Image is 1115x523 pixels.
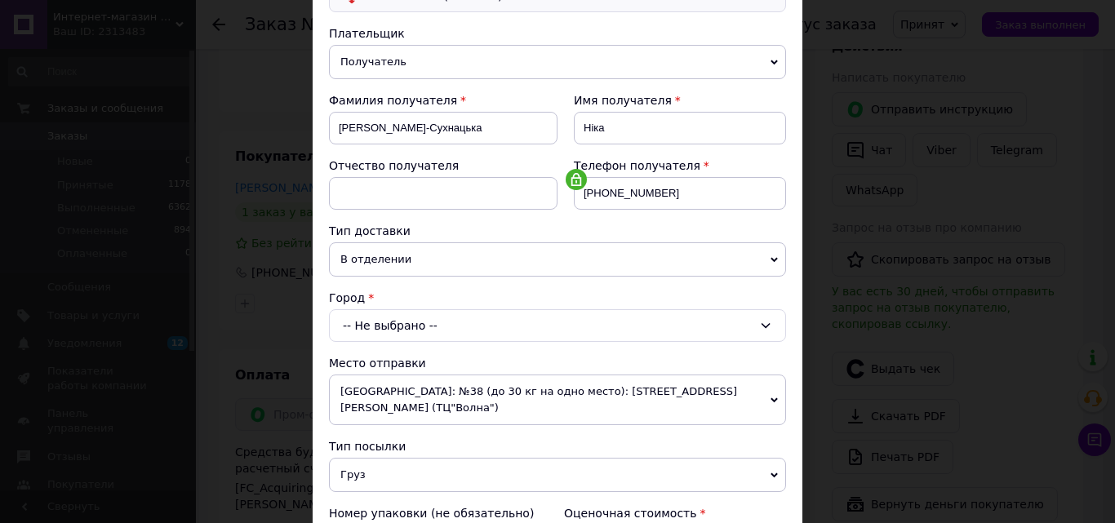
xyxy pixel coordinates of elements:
[329,45,786,79] span: Получатель
[564,505,786,521] div: Оценочная стоимость
[574,94,672,107] span: Имя получателя
[329,440,406,453] span: Тип посылки
[329,309,786,342] div: -- Не выбрано --
[329,94,457,107] span: Фамилия получателя
[329,375,786,425] span: [GEOGRAPHIC_DATA]: №38 (до 30 кг на одно место): [STREET_ADDRESS][PERSON_NAME] (ТЦ"Волна")
[574,177,786,210] input: +380
[329,357,426,370] span: Место отправки
[329,27,405,40] span: Плательщик
[329,242,786,277] span: В отделении
[574,159,700,172] span: Телефон получателя
[329,458,786,492] span: Груз
[329,159,459,172] span: Отчество получателя
[329,224,411,237] span: Тип доставки
[329,290,786,306] div: Город
[329,505,551,521] div: Номер упаковки (не обязательно)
